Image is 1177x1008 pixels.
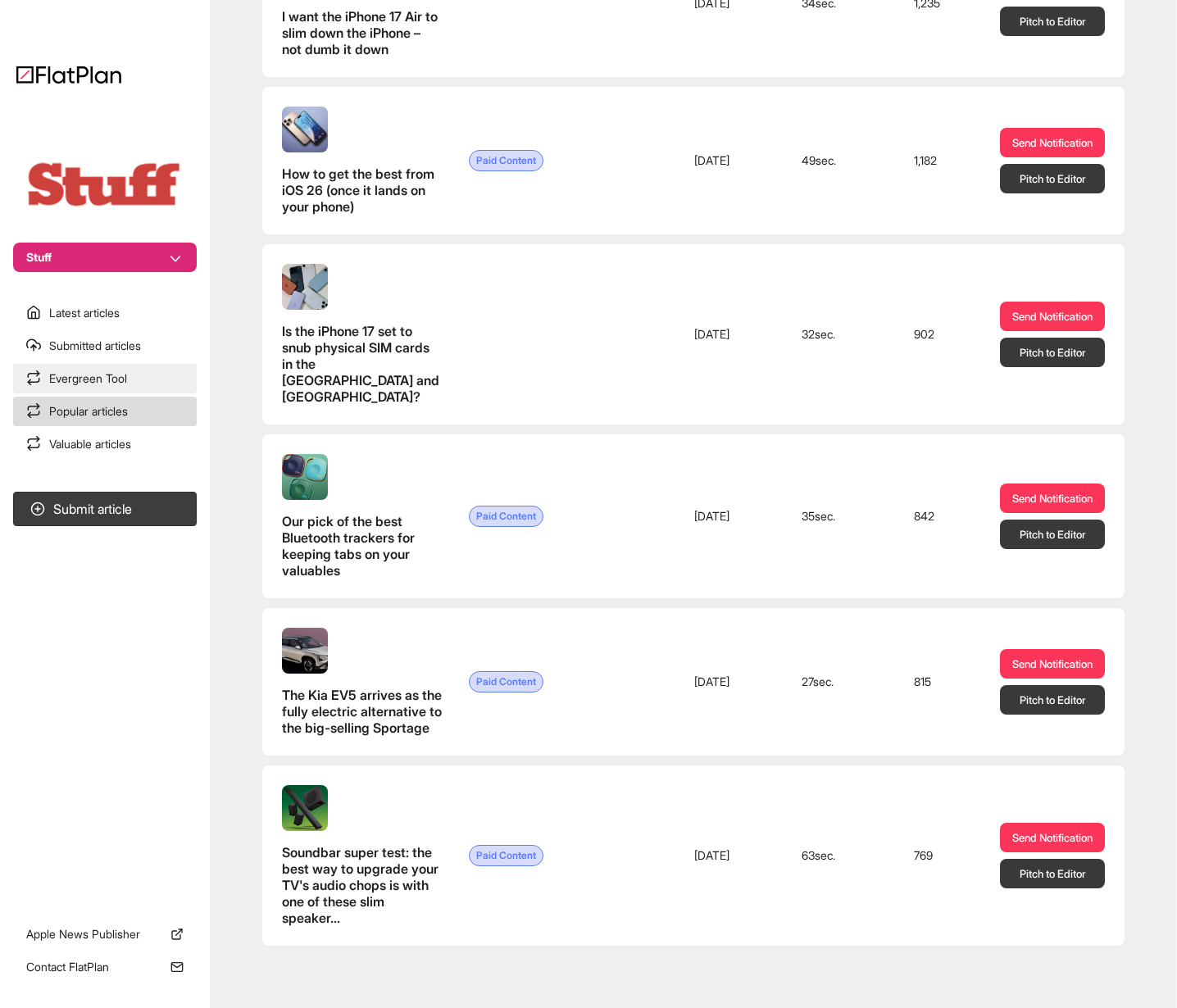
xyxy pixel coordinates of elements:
a: Contact FlatPlan [13,952,197,982]
td: 769 [901,765,987,946]
button: Pitch to Editor [1000,859,1105,888]
a: Our pick of the best Bluetooth trackers for keeping tabs on your valuables [282,454,443,579]
img: Soundbar super test: the best way to upgrade your TV's audio chops is with one of these slim spea... [282,785,328,831]
img: The Kia EV5 arrives as the fully electric alternative to the big-selling Sportage [282,628,328,674]
a: How to get the best from iOS 26 (once it lands on your phone) [282,107,443,215]
td: [DATE] [681,608,788,756]
span: Our pick of the best Bluetooth trackers for keeping tabs on your valuables [282,513,443,579]
a: Evergreen Tool [13,364,197,393]
a: The Kia EV5 arrives as the fully electric alternative to the big-selling Sportage [282,628,443,736]
button: Stuff [13,243,197,272]
span: I want the iPhone 17 Air to slim down the iPhone – not dumb it down [282,8,443,57]
button: Pitch to Editor [1000,338,1105,367]
a: Apple News Publisher [13,919,197,949]
td: [DATE] [681,87,788,234]
a: Send Notification [1000,823,1105,852]
a: Send Notification [1000,649,1105,679]
span: Our pick of the best Bluetooth trackers for keeping tabs on your valuables [282,513,415,579]
a: Send Notification [1000,484,1105,513]
span: Paid Content [469,671,543,692]
span: Is the iPhone 17 set to snub physical SIM cards in the UK and Europe? [282,323,443,405]
button: Submit article [13,492,197,526]
span: I want the iPhone 17 Air to slim down the iPhone – not dumb it down [282,8,438,57]
span: Paid Content [469,150,543,171]
a: Send Notification [1000,302,1105,331]
img: Publication Logo [23,159,187,210]
button: Pitch to Editor [1000,7,1105,36]
td: 32 sec. [788,244,901,425]
td: [DATE] [681,244,788,425]
a: Latest articles [13,298,197,328]
a: Submitted articles [13,331,197,361]
span: Soundbar super test: the best way to upgrade your TV's audio chops is with one of these slim spea... [282,844,443,926]
button: Pitch to Editor [1000,164,1105,193]
img: Is the iPhone 17 set to snub physical SIM cards in the UK and Europe? [282,264,328,310]
a: Valuable articles [13,429,197,459]
td: 1,182 [901,87,987,234]
button: Pitch to Editor [1000,685,1105,715]
span: Soundbar super test: the best way to upgrade your TV's audio chops is with one of these slim spea... [282,844,439,926]
td: 35 sec. [788,434,901,598]
td: 815 [901,608,987,756]
td: 27 sec. [788,608,901,756]
span: How to get the best from iOS 26 (once it lands on your phone) [282,166,443,215]
td: [DATE] [681,434,788,598]
span: Paid Content [469,845,543,866]
span: The Kia EV5 arrives as the fully electric alternative to the big-selling Sportage [282,687,443,736]
a: Soundbar super test: the best way to upgrade your TV's audio chops is with one of these slim spea... [282,785,443,926]
td: 842 [901,434,987,598]
img: Logo [16,66,121,84]
a: Popular articles [13,397,197,426]
a: Is the iPhone 17 set to snub physical SIM cards in the [GEOGRAPHIC_DATA] and [GEOGRAPHIC_DATA]? [282,264,443,405]
img: How to get the best from iOS 26 (once it lands on your phone) [282,107,328,152]
span: How to get the best from iOS 26 (once it lands on your phone) [282,166,434,215]
span: Is the iPhone 17 set to snub physical SIM cards in the [GEOGRAPHIC_DATA] and [GEOGRAPHIC_DATA]? [282,323,439,405]
td: 902 [901,244,987,425]
td: 63 sec. [788,765,901,946]
span: Paid Content [469,506,543,527]
td: [DATE] [681,765,788,946]
img: Our pick of the best Bluetooth trackers for keeping tabs on your valuables [282,454,328,500]
span: The Kia EV5 arrives as the fully electric alternative to the big-selling Sportage [282,687,442,736]
button: Pitch to Editor [1000,520,1105,549]
td: 49 sec. [788,87,901,234]
a: Send Notification [1000,128,1105,157]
